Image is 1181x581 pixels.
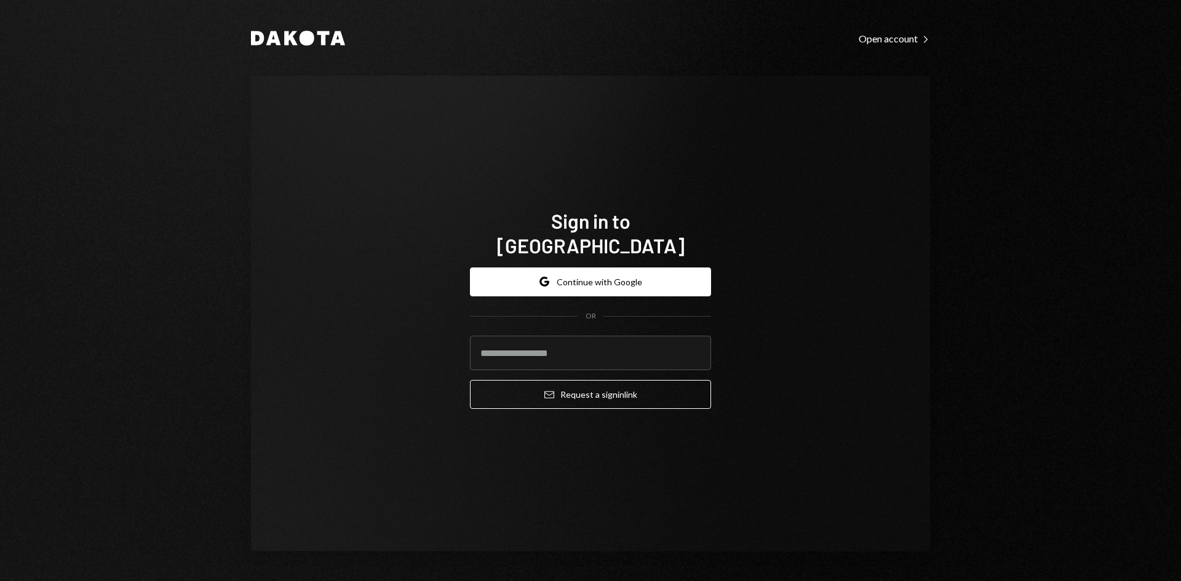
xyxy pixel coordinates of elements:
button: Request a signinlink [470,380,711,409]
div: OR [586,311,596,322]
h1: Sign in to [GEOGRAPHIC_DATA] [470,208,711,258]
div: Open account [859,33,930,45]
a: Open account [859,31,930,45]
button: Continue with Google [470,267,711,296]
